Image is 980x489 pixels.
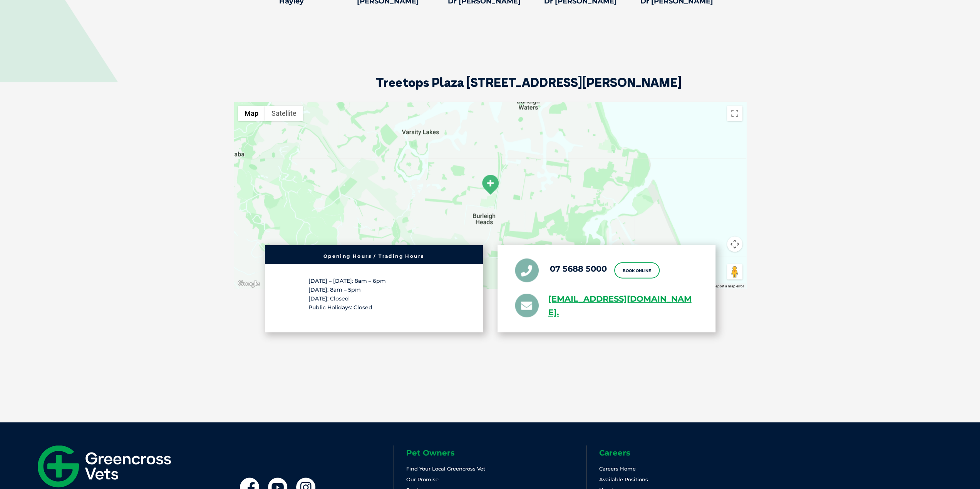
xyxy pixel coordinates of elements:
a: 07 5688 5000 [550,264,607,274]
a: Book Online [614,262,660,279]
a: Available Positions [599,476,648,482]
p: [DATE] – [DATE]: 8am – 6pm [DATE]: 8am – 5pm [DATE]: Closed ﻿Public Holidays: ﻿Closed [308,277,439,312]
h6: Opening Hours / Trading Hours [269,254,479,259]
h6: Careers [599,449,779,457]
button: Toggle fullscreen view [727,106,742,121]
button: Show street map [238,106,265,121]
a: Find Your Local Greencross Vet [406,466,485,472]
a: Careers Home [599,466,636,472]
button: Show satellite imagery [265,106,303,121]
button: Map camera controls [727,237,742,252]
a: [EMAIL_ADDRESS][DOMAIN_NAME]. [548,292,698,319]
h6: Pet Owners [406,449,586,457]
a: Our Promise [406,476,439,482]
h2: Treetops Plaza [STREET_ADDRESS][PERSON_NAME] [376,76,682,102]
